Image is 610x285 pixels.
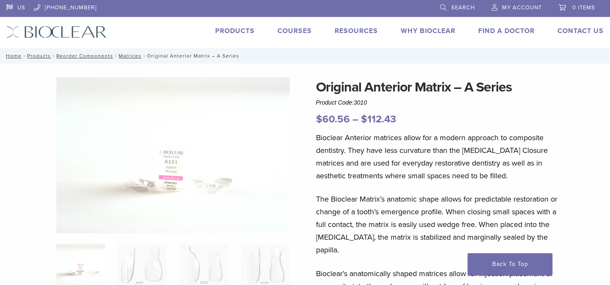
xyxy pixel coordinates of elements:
span: / [22,54,27,58]
a: Contact Us [557,27,604,35]
span: / [113,54,119,58]
img: Bioclear [6,26,107,38]
bdi: 60.56 [316,113,350,125]
a: Back To Top [468,253,552,275]
p: The Bioclear Matrix’s anatomic shape allows for predictable restoration or change of a tooth’s em... [316,193,565,256]
a: Reorder Components [56,53,113,59]
h1: Original Anterior Matrix – A Series [316,77,565,97]
span: Search [451,4,475,11]
a: Why Bioclear [401,27,455,35]
span: 0 items [572,4,595,11]
span: / [51,54,56,58]
a: Products [215,27,255,35]
span: My Account [502,4,542,11]
p: Bioclear Anterior matrices allow for a modern approach to composite dentistry. They have less cur... [316,131,565,182]
span: $ [316,113,322,125]
span: / [141,54,147,58]
span: 3010 [354,99,367,106]
a: Courses [277,27,312,35]
span: – [352,113,358,125]
a: Resources [335,27,378,35]
span: Product Code: [316,99,367,106]
a: Matrices [119,53,141,59]
a: Find A Doctor [478,27,535,35]
img: Anterior Original A Series Matrices [56,77,290,233]
a: Products [27,53,51,59]
span: $ [361,113,367,125]
bdi: 112.43 [361,113,396,125]
a: Home [3,53,22,59]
